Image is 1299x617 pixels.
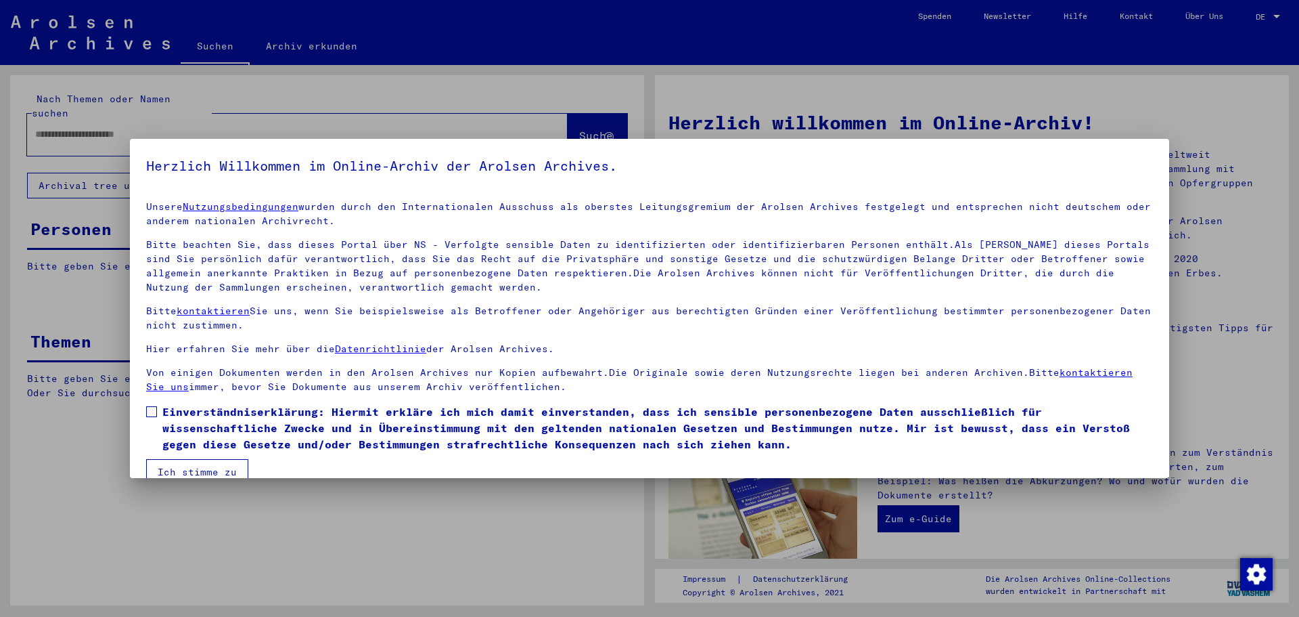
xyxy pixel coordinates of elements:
[146,304,1153,333] p: Bitte Sie uns, wenn Sie beispielsweise als Betroffener oder Angehöriger aus berechtigten Gründen ...
[146,366,1133,393] a: kontaktieren Sie uns
[335,343,426,355] a: Datenrichtlinie
[146,155,1153,177] h5: Herzlich Willkommen im Online-Archiv der Arolsen Archives.
[146,459,248,485] button: Ich stimme zu
[1240,558,1273,591] img: Zustimmung ändern
[183,200,298,213] a: Nutzungsbedingungen
[177,305,250,317] a: kontaktieren
[146,366,1153,394] p: Von einigen Dokumenten werden in den Arolsen Archives nur Kopien aufbewahrt.Die Originale sowie d...
[146,342,1153,356] p: Hier erfahren Sie mehr über die der Arolsen Archives.
[162,404,1153,452] span: Einverständniserklärung: Hiermit erkläre ich mich damit einverstanden, dass ich sensible personen...
[146,238,1153,295] p: Bitte beachten Sie, dass dieses Portal über NS - Verfolgte sensible Daten zu identifizierten oder...
[146,200,1153,228] p: Unsere wurden durch den Internationalen Ausschuss als oberstes Leitungsgremium der Arolsen Archiv...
